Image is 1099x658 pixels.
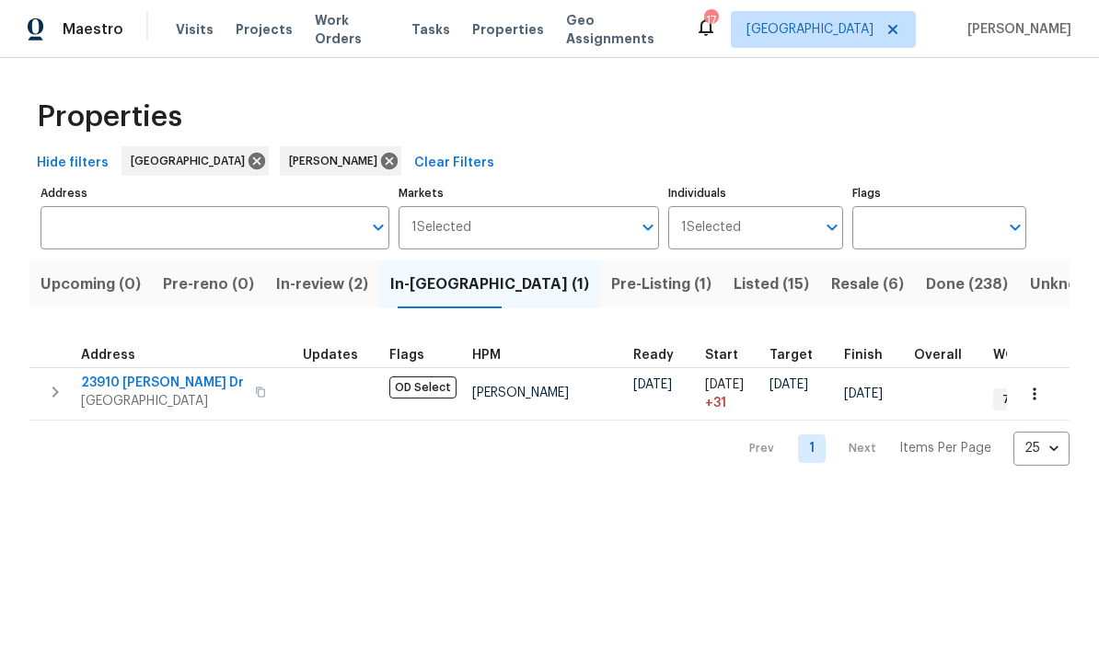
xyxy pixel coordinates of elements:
[289,152,385,170] span: [PERSON_NAME]
[414,152,494,175] span: Clear Filters
[131,152,252,170] span: [GEOGRAPHIC_DATA]
[819,214,845,240] button: Open
[365,214,391,240] button: Open
[37,108,182,126] span: Properties
[63,20,123,39] span: Maestro
[81,374,244,392] span: 23910 [PERSON_NAME] Dr
[280,146,401,176] div: [PERSON_NAME]
[899,439,991,457] p: Items Per Page
[411,220,471,236] span: 1 Selected
[698,367,762,420] td: Project started 31 days late
[303,349,358,362] span: Updates
[566,11,673,48] span: Geo Assignments
[633,349,690,362] div: Earliest renovation start date (first business day after COE or Checkout)
[81,392,244,410] span: [GEOGRAPHIC_DATA]
[960,20,1071,39] span: [PERSON_NAME]
[732,432,1070,466] nav: Pagination Navigation
[705,378,744,391] span: [DATE]
[633,378,672,391] span: [DATE]
[769,349,829,362] div: Target renovation project end date
[831,271,904,297] span: Resale (6)
[236,20,293,39] span: Projects
[705,349,738,362] span: Start
[411,23,450,36] span: Tasks
[472,387,569,399] span: [PERSON_NAME]
[734,271,809,297] span: Listed (15)
[798,434,826,463] a: Goto page 1
[315,11,389,48] span: Work Orders
[769,349,813,362] span: Target
[1013,424,1070,472] div: 25
[705,394,726,412] span: + 31
[633,349,674,362] span: Ready
[668,188,842,199] label: Individuals
[681,220,741,236] span: 1 Selected
[914,349,978,362] div: Days past target finish date
[40,271,141,297] span: Upcoming (0)
[176,20,214,39] span: Visits
[995,392,1039,408] span: 7 WIP
[704,11,717,29] div: 17
[407,146,502,180] button: Clear Filters
[276,271,368,297] span: In-review (2)
[121,146,269,176] div: [GEOGRAPHIC_DATA]
[844,387,883,400] span: [DATE]
[993,349,1094,362] span: WO Completion
[635,214,661,240] button: Open
[81,349,135,362] span: Address
[705,349,755,362] div: Actual renovation start date
[399,188,660,199] label: Markets
[29,146,116,180] button: Hide filters
[163,271,254,297] span: Pre-reno (0)
[852,188,1026,199] label: Flags
[611,271,711,297] span: Pre-Listing (1)
[390,271,589,297] span: In-[GEOGRAPHIC_DATA] (1)
[472,20,544,39] span: Properties
[389,376,457,398] span: OD Select
[769,378,808,391] span: [DATE]
[844,349,883,362] span: Finish
[926,271,1008,297] span: Done (238)
[472,349,501,362] span: HPM
[40,188,389,199] label: Address
[844,349,899,362] div: Projected renovation finish date
[37,152,109,175] span: Hide filters
[746,20,873,39] span: [GEOGRAPHIC_DATA]
[1002,214,1028,240] button: Open
[389,349,424,362] span: Flags
[914,349,962,362] span: Overall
